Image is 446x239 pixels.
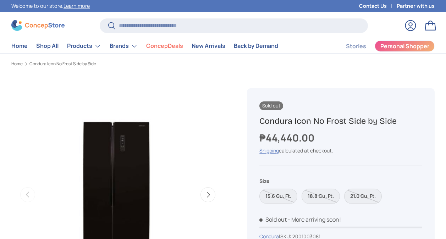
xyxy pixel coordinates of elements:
span: Personal Shopper [380,43,429,49]
a: Products [67,39,101,53]
a: ConcepDeals [146,39,183,53]
a: Condura Icon No Frost Side by Side [29,62,96,66]
a: Brands [110,39,138,53]
summary: Products [63,39,105,53]
p: Welcome to our store. [11,2,90,10]
label: Sold out [302,189,340,204]
nav: Breadcrumbs [11,61,236,67]
strong: ₱44,440.00 [259,131,316,144]
a: Learn more [64,2,90,9]
a: Shipping [259,147,279,154]
summary: Brands [105,39,142,53]
a: Home [11,39,28,53]
label: Sold out [344,189,382,204]
a: Home [11,62,23,66]
img: ConcepStore [11,20,65,31]
a: New Arrivals [192,39,225,53]
a: Stories [346,39,366,53]
a: Back by Demand [234,39,278,53]
legend: Size [259,177,269,185]
span: Sold out [259,101,283,110]
label: Sold out [259,189,297,204]
p: - More arriving soon! [288,216,341,223]
a: Partner with us [397,2,435,10]
nav: Primary [11,39,278,53]
nav: Secondary [329,39,435,53]
a: Contact Us [359,2,397,10]
span: Sold out [259,216,287,223]
div: calculated at checkout. [259,147,422,154]
h1: Condura Icon No Frost Side by Side [259,116,422,126]
a: Shop All [36,39,59,53]
a: Personal Shopper [375,40,435,52]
